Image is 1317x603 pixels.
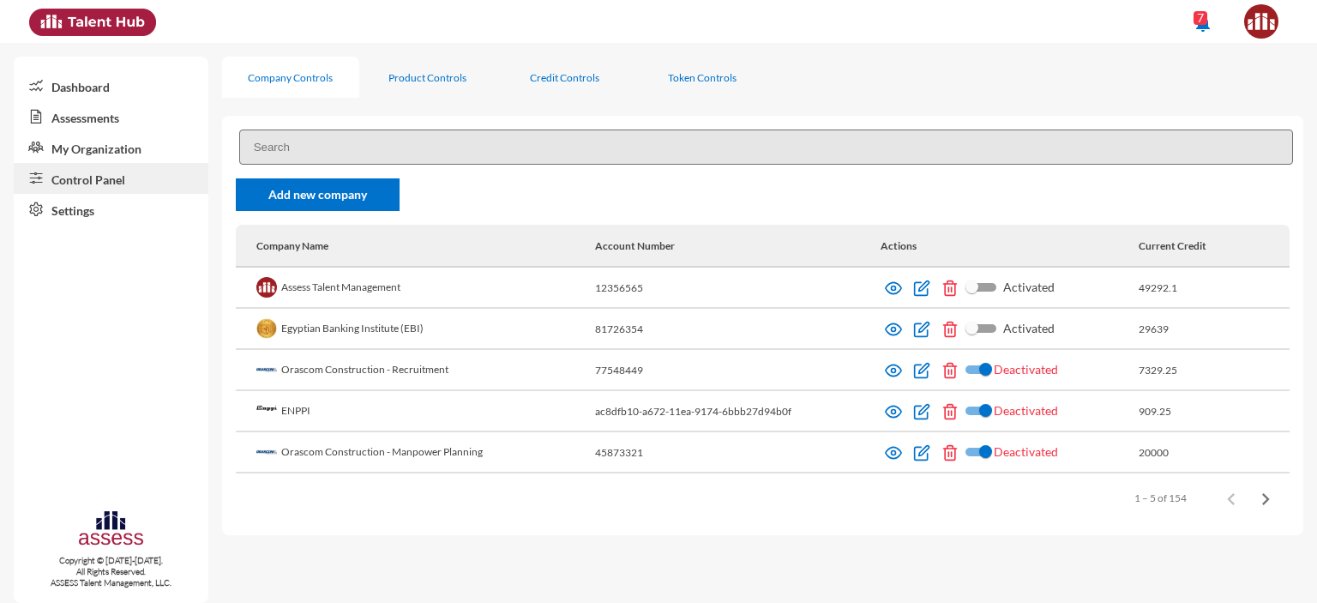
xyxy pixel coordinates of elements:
[1139,391,1290,432] td: 909.25
[668,71,737,84] div: Token Controls
[388,71,466,84] div: Product Controls
[595,350,881,391] td: 77548449
[1139,309,1290,350] td: 29639
[14,132,208,163] a: My Organization
[994,442,1058,462] span: Deactivated
[1139,268,1290,309] td: 49292.1
[994,359,1058,380] span: Deactivated
[239,130,1293,165] input: Search
[1194,11,1207,25] div: 7
[1214,480,1248,515] button: Previous page
[1139,350,1290,391] td: 7329.25
[256,239,328,252] div: Company Name
[1248,480,1283,515] button: Next page
[1139,239,1269,252] div: Current Credit
[1003,277,1055,298] span: Activated
[14,70,208,101] a: Dashboard
[530,71,599,84] div: Credit Controls
[994,401,1058,421] span: Deactivated
[77,509,145,551] img: assesscompany-logo.png
[595,432,881,473] td: 45873321
[595,268,881,309] td: 12356565
[236,432,595,473] td: Orascom Construction - Manpower Planning
[14,194,208,225] a: Settings
[881,239,917,252] div: Actions
[14,555,208,588] p: Copyright © [DATE]-[DATE]. All Rights Reserved. ASSESS Talent Management, LLC.
[248,71,333,84] div: Company Controls
[595,239,881,252] div: Account Number
[14,163,208,194] a: Control Panel
[236,178,400,211] a: Add new company
[236,268,595,309] td: Assess Talent Management
[14,101,208,132] a: Assessments
[256,239,595,252] div: Company Name
[236,309,595,350] td: Egyptian Banking Institute (EBI)
[1003,318,1055,339] span: Activated
[595,309,881,350] td: 81726354
[881,239,1139,252] div: Actions
[1139,432,1290,473] td: 20000
[236,391,595,432] td: ENPPI
[1134,491,1187,504] div: 1 – 5 of 154
[236,350,595,391] td: Orascom Construction - Recruitment
[595,391,881,432] td: ac8dfb10-a672-11ea-9174-6bbb27d94b0f
[1139,239,1206,252] div: Current Credit
[595,239,675,252] div: Account Number
[1193,13,1213,33] mat-icon: notifications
